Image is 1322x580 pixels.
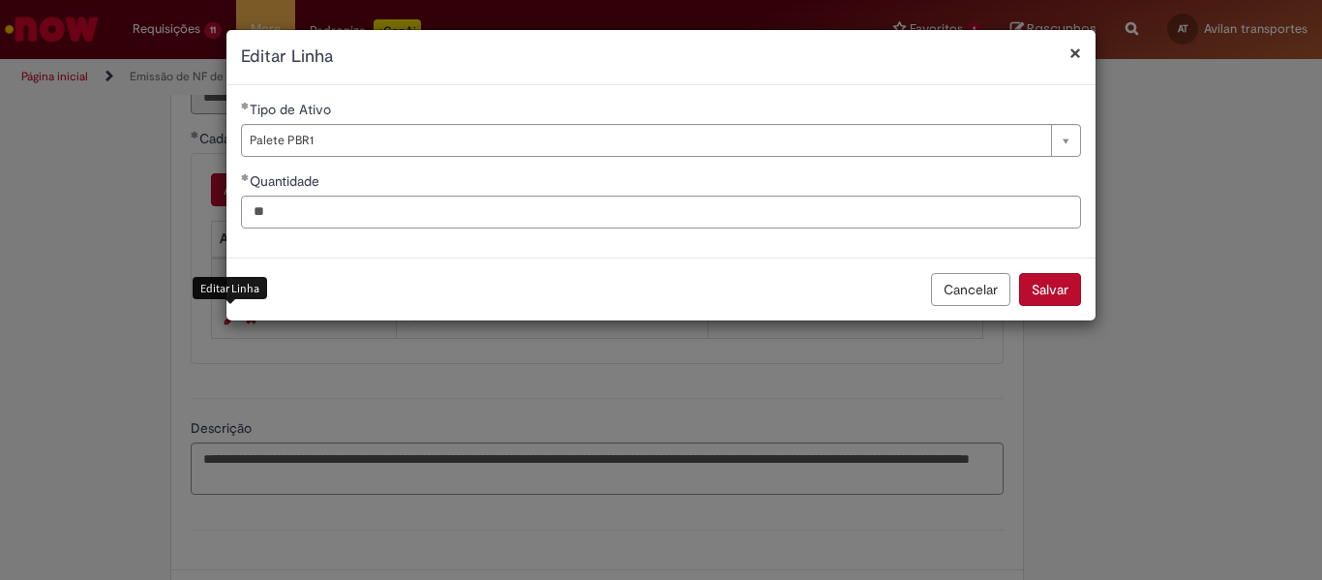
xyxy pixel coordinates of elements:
[241,45,1081,70] h2: Editar Linha
[193,277,267,299] div: Editar Linha
[931,273,1010,306] button: Cancelar
[241,196,1081,229] input: Quantidade
[250,101,335,118] span: Tipo de Ativo
[1019,273,1081,306] button: Salvar
[250,125,1041,156] span: Palete PBR1
[241,173,250,181] span: Obrigatório Preenchido
[1069,43,1081,63] button: Fechar modal
[250,172,323,190] span: Quantidade
[241,102,250,109] span: Obrigatório Preenchido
